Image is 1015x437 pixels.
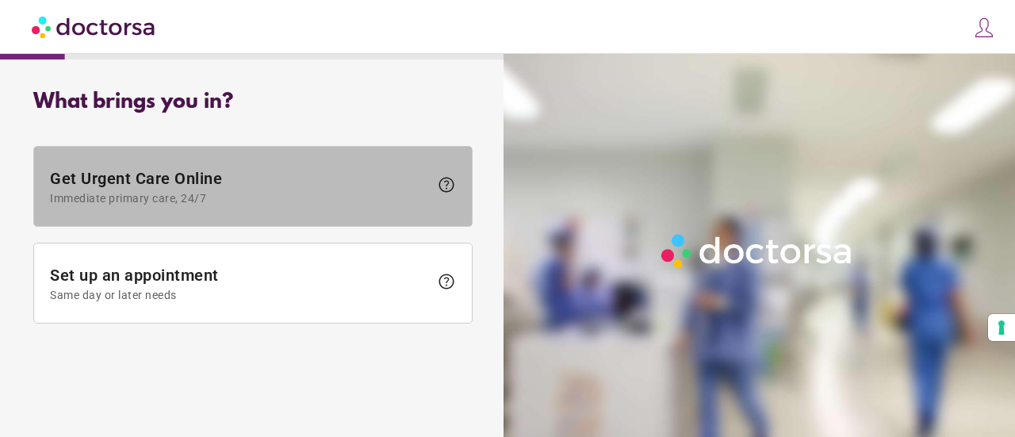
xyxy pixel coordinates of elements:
[656,228,859,274] img: Logo-Doctorsa-trans-White-partial-flat.png
[50,289,429,301] span: Same day or later needs
[988,314,1015,341] button: Your consent preferences for tracking technologies
[973,17,995,39] img: icons8-customer-100.png
[32,9,157,44] img: Doctorsa.com
[437,272,456,291] span: help
[50,192,429,205] span: Immediate primary care, 24/7
[437,175,456,194] span: help
[50,169,429,205] span: Get Urgent Care Online
[50,266,429,301] span: Set up an appointment
[33,90,473,114] div: What brings you in?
